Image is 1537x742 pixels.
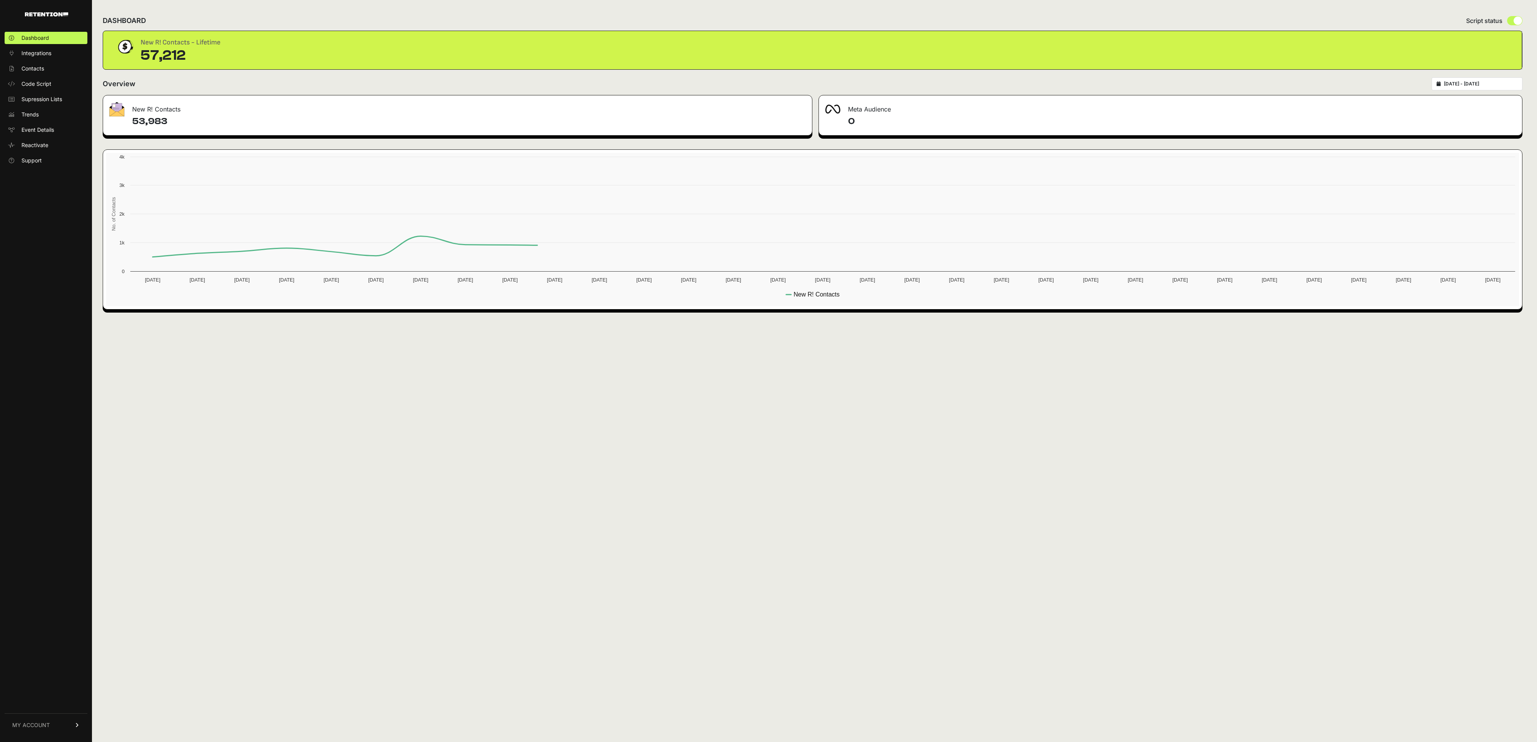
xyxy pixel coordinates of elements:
a: Supression Lists [5,93,87,105]
img: fa-envelope-19ae18322b30453b285274b1b8af3d052b27d846a4fbe8435d1a52b978f639a2.png [109,102,125,116]
span: Event Details [21,126,54,134]
span: Trends [21,111,39,118]
span: Integrations [21,49,51,57]
span: Support [21,157,42,164]
text: [DATE] [860,277,875,283]
text: [DATE] [1485,277,1501,283]
text: [DATE] [1440,277,1456,283]
text: 4k [119,154,125,160]
text: [DATE] [1351,277,1366,283]
text: [DATE] [145,277,160,283]
span: Contacts [21,65,44,72]
span: MY ACCOUNT [12,721,50,729]
text: [DATE] [368,277,384,283]
text: New R! Contacts [794,291,840,298]
text: [DATE] [636,277,652,283]
span: Dashboard [21,34,49,42]
text: [DATE] [1396,277,1411,283]
text: [DATE] [994,277,1009,283]
text: [DATE] [323,277,339,283]
text: 1k [119,240,125,246]
text: [DATE] [1038,277,1054,283]
text: [DATE] [190,277,205,283]
a: Trends [5,108,87,121]
text: [DATE] [502,277,518,283]
h2: DASHBOARD [103,15,146,26]
text: [DATE] [279,277,294,283]
text: [DATE] [815,277,830,283]
a: Reactivate [5,139,87,151]
div: 57,212 [141,48,220,63]
div: New R! Contacts [103,95,812,118]
a: Code Script [5,78,87,90]
h4: 0 [848,115,1516,128]
text: 0 [122,269,125,274]
text: [DATE] [726,277,741,283]
text: [DATE] [1128,277,1143,283]
text: [DATE] [1083,277,1098,283]
a: Contacts [5,62,87,75]
text: [DATE] [458,277,473,283]
text: [DATE] [1306,277,1322,283]
text: [DATE] [234,277,249,283]
a: Integrations [5,47,87,59]
text: [DATE] [592,277,607,283]
a: Dashboard [5,32,87,44]
text: [DATE] [949,277,965,283]
text: [DATE] [547,277,562,283]
img: Retention.com [25,12,68,16]
h2: Overview [103,79,135,89]
div: New R! Contacts - Lifetime [141,37,220,48]
a: Event Details [5,124,87,136]
text: [DATE] [770,277,786,283]
text: 3k [119,182,125,188]
text: [DATE] [1262,277,1277,283]
text: 2k [119,211,125,217]
text: [DATE] [413,277,428,283]
a: Support [5,154,87,167]
span: Reactivate [21,141,48,149]
span: Script status [1466,16,1503,25]
a: MY ACCOUNT [5,713,87,737]
text: [DATE] [904,277,920,283]
img: fa-meta-2f981b61bb99beabf952f7030308934f19ce035c18b003e963880cc3fabeebb7.png [825,105,840,114]
h4: 53,983 [132,115,806,128]
text: No. of Contacts [111,197,116,231]
span: Supression Lists [21,95,62,103]
text: [DATE] [1217,277,1232,283]
text: [DATE] [681,277,696,283]
img: dollar-coin-05c43ed7efb7bc0c12610022525b4bbbb207c7efeef5aecc26f025e68dcafac9.png [115,37,135,56]
span: Code Script [21,80,51,88]
div: Meta Audience [819,95,1522,118]
text: [DATE] [1172,277,1188,283]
